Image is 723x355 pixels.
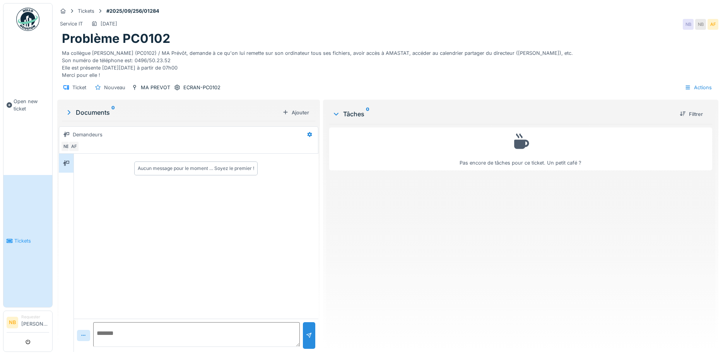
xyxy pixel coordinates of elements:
li: [PERSON_NAME] [21,314,49,331]
div: [DATE] [101,20,117,27]
div: Documents [65,108,279,117]
sup: 0 [111,108,115,117]
a: Open new ticket [3,35,52,175]
div: Ajouter [279,107,312,118]
div: Service IT [60,20,83,27]
span: Open new ticket [14,98,49,112]
div: NB [61,141,72,152]
div: Filtrer [677,109,706,119]
div: Requester [21,314,49,320]
sup: 0 [366,109,369,119]
div: NB [695,19,706,30]
div: NB [683,19,694,30]
div: MA PREVOT [141,84,170,91]
div: Tâches [332,109,673,119]
div: Pas encore de tâches pour ce ticket. Un petit café ? [334,131,707,167]
div: Tickets [78,7,94,15]
strong: #2025/09/256/01284 [103,7,162,15]
div: Ticket [72,84,86,91]
h1: Problème PC0102 [62,31,170,46]
a: Tickets [3,175,52,307]
div: AF [708,19,718,30]
div: Demandeurs [73,131,103,138]
div: Aucun message pour le moment … Soyez le premier ! [138,165,254,172]
div: ECRAN-PC0102 [183,84,220,91]
span: Tickets [14,237,49,245]
img: Badge_color-CXgf-gQk.svg [16,8,39,31]
a: NB Requester[PERSON_NAME] [7,314,49,333]
div: Actions [681,82,715,93]
div: Ma collègue [PERSON_NAME] (PC0102) / MA Prévôt, demande à ce qu'on lui remette sur son ordinateur... [62,46,714,79]
div: Nouveau [104,84,125,91]
div: AF [68,141,79,152]
li: NB [7,317,18,328]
